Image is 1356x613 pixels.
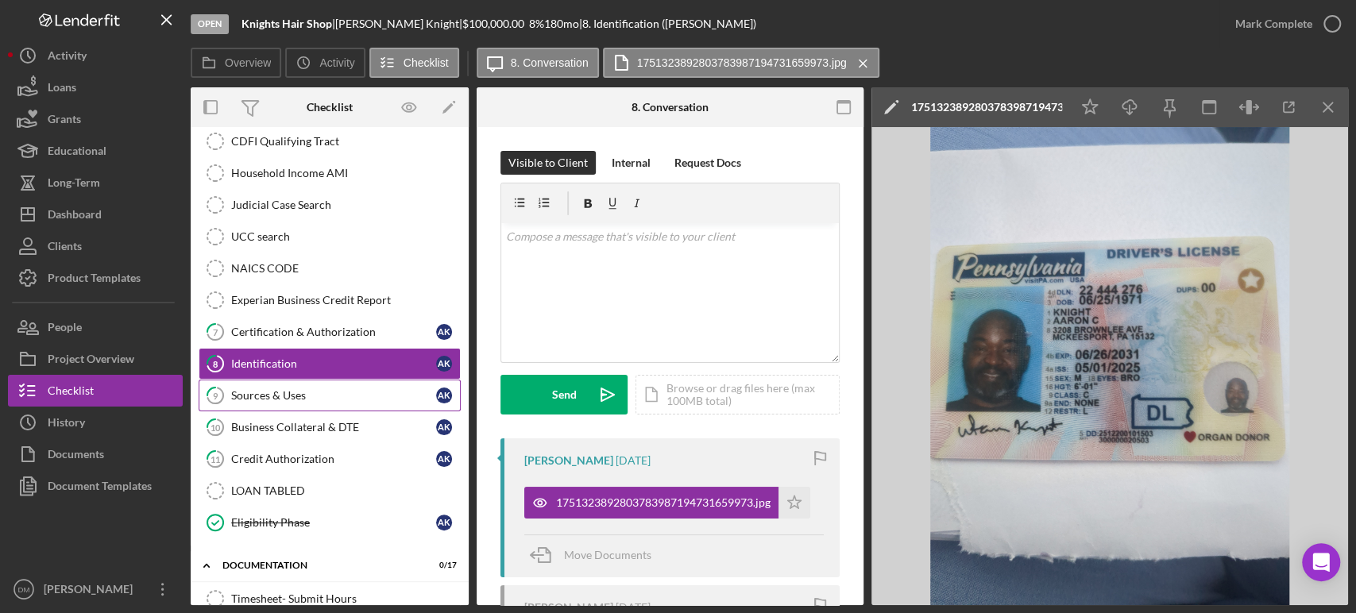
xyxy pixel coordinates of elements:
[8,167,183,199] button: Long-Term
[199,316,461,348] a: 7Certification & AuthorizationAK
[552,375,577,414] div: Send
[436,356,452,372] div: A K
[871,127,1348,605] img: Preview
[8,230,183,262] a: Clients
[674,151,741,175] div: Request Docs
[369,48,459,78] button: Checklist
[225,56,271,69] label: Overview
[8,199,183,230] button: Dashboard
[231,326,436,338] div: Certification & Authorization
[213,390,218,400] tspan: 9
[213,358,218,368] tspan: 8
[48,375,94,411] div: Checklist
[48,407,85,442] div: History
[8,438,183,470] a: Documents
[508,151,588,175] div: Visible to Client
[612,151,651,175] div: Internal
[199,507,461,538] a: Eligibility PhaseAK
[8,103,183,135] button: Grants
[231,421,436,434] div: Business Collateral & DTE
[48,343,134,379] div: Project Overview
[524,535,667,575] button: Move Documents
[191,48,281,78] button: Overview
[500,375,628,414] button: Send
[231,230,460,243] div: UCC search
[199,189,461,221] a: Judicial Case Search
[8,407,183,438] a: History
[18,585,30,594] text: DM
[48,230,82,266] div: Clients
[199,475,461,507] a: LOAN TABLED
[529,17,544,30] div: 8 %
[48,103,81,139] div: Grants
[404,56,449,69] label: Checklist
[307,101,353,114] div: Checklist
[48,135,106,171] div: Educational
[231,516,436,529] div: Eligibility Phase
[48,40,87,75] div: Activity
[199,221,461,253] a: UCC search
[8,375,183,407] button: Checklist
[199,443,461,475] a: 11Credit AuthorizationAK
[8,262,183,294] a: Product Templates
[462,17,529,30] div: $100,000.00
[436,451,452,467] div: A K
[436,324,452,340] div: A K
[191,14,229,34] div: Open
[231,592,460,605] div: Timesheet- Submit Hours
[48,470,152,506] div: Document Templates
[616,454,651,467] time: 2025-06-30 22:52
[231,357,436,370] div: Identification
[436,419,452,435] div: A K
[222,561,417,570] div: documentation
[48,438,104,474] div: Documents
[199,284,461,316] a: Experian Business Credit Report
[436,387,452,403] div: A K
[199,348,461,380] a: 8IdentificationAK
[231,199,460,211] div: Judicial Case Search
[241,17,335,30] div: |
[48,262,141,298] div: Product Templates
[911,101,1062,114] div: 1751323892803783987194731659973.jpg
[511,56,589,69] label: 8. Conversation
[48,311,82,347] div: People
[666,151,749,175] button: Request Docs
[231,135,460,148] div: CDFI Qualifying Tract
[199,157,461,189] a: Household Income AMI
[524,454,613,467] div: [PERSON_NAME]
[1235,8,1312,40] div: Mark Complete
[231,453,436,465] div: Credit Authorization
[8,311,183,343] button: People
[544,17,579,30] div: 180 mo
[48,71,76,107] div: Loans
[199,253,461,284] a: NAICS CODE
[8,573,183,605] button: DM[PERSON_NAME]
[603,48,879,78] button: 1751323892803783987194731659973.jpg
[8,71,183,103] button: Loans
[8,470,183,502] button: Document Templates
[8,135,183,167] button: Educational
[1219,8,1348,40] button: Mark Complete
[8,40,183,71] button: Activity
[436,515,452,530] div: A K
[285,48,365,78] button: Activity
[199,125,461,157] a: CDFI Qualifying Tract
[1302,543,1340,581] div: Open Intercom Messenger
[199,411,461,443] a: 10Business Collateral & DTEAK
[556,496,771,509] div: 1751323892803783987194731659973.jpg
[319,56,354,69] label: Activity
[428,561,457,570] div: 0 / 17
[211,453,220,464] tspan: 11
[48,167,100,202] div: Long-Term
[564,548,651,561] span: Move Documents
[213,326,218,337] tspan: 7
[40,573,143,609] div: [PERSON_NAME]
